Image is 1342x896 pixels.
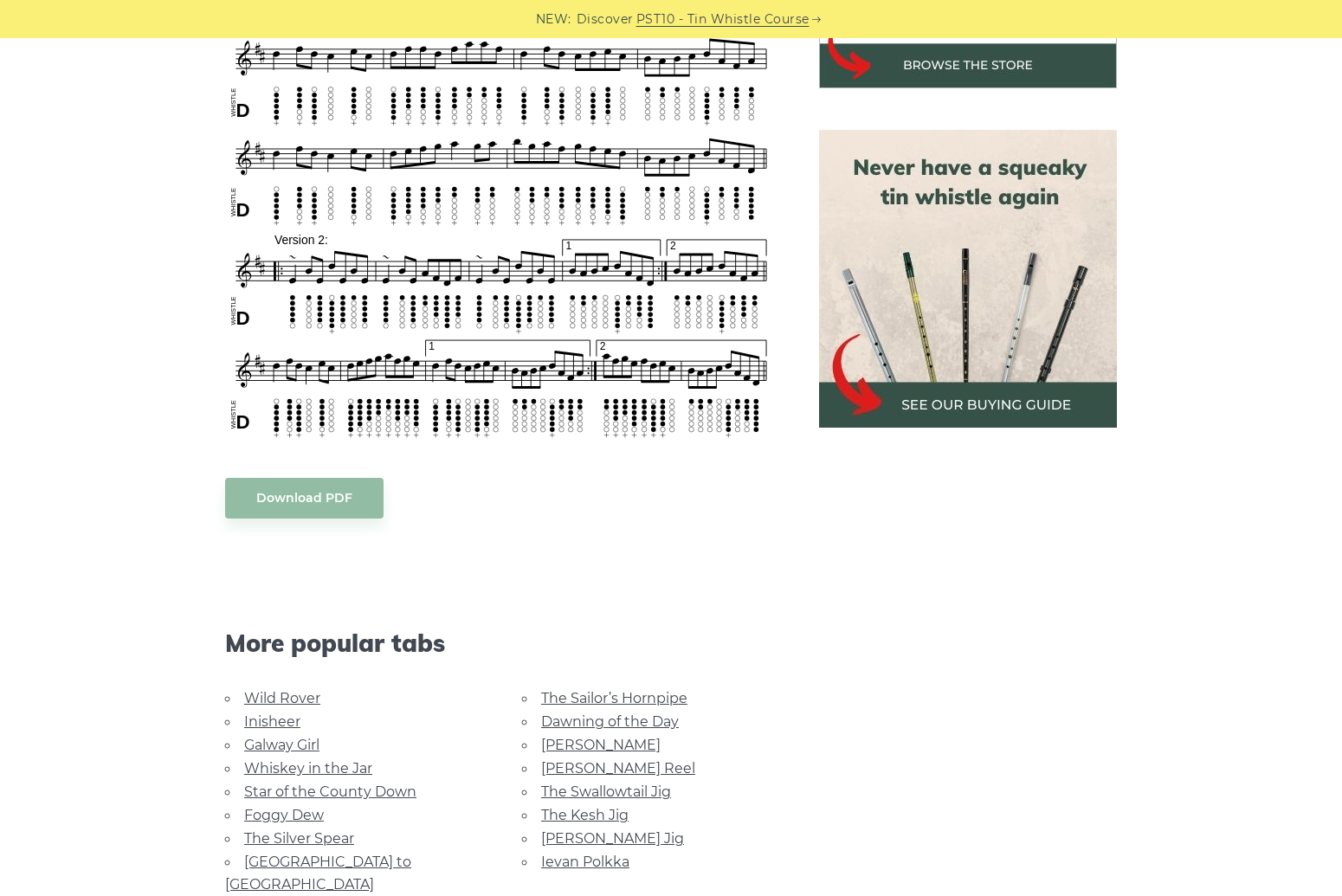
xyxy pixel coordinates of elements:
[541,807,629,823] a: The Kesh Jig
[244,760,372,777] a: Whiskey in the Jar
[541,830,684,847] a: [PERSON_NAME] Jig
[244,807,324,823] a: Foggy Dew
[536,10,571,29] span: NEW:
[541,760,695,777] a: [PERSON_NAME] Reel
[541,713,679,730] a: Dawning of the Day
[541,690,687,706] a: The Sailor’s Hornpipe
[244,690,320,706] a: Wild Rover
[225,478,384,519] a: Download PDF
[541,737,661,753] a: [PERSON_NAME]
[244,783,416,800] a: Star of the County Down
[541,783,671,800] a: The Swallowtail Jig
[819,130,1117,428] img: tin whistle buying guide
[244,713,300,730] a: Inisheer
[225,854,411,893] a: [GEOGRAPHIC_DATA] to [GEOGRAPHIC_DATA]
[636,10,810,29] a: PST10 - Tin Whistle Course
[244,830,354,847] a: The Silver Spear
[244,737,319,753] a: Galway Girl
[577,10,634,29] span: Discover
[225,628,777,658] span: More popular tabs
[541,854,629,870] a: Ievan Polkka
